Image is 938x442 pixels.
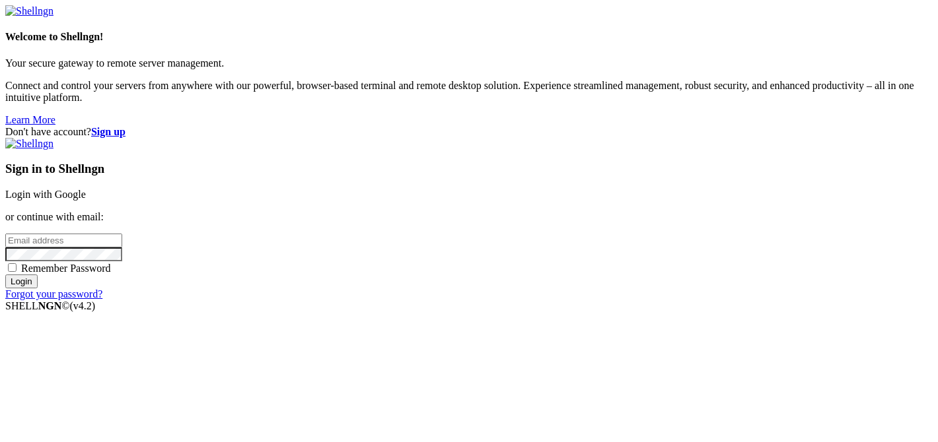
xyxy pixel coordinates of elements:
span: Remember Password [21,263,111,274]
a: Login with Google [5,189,86,200]
div: Don't have account? [5,126,933,138]
span: SHELL © [5,300,95,311]
p: or continue with email: [5,211,933,223]
a: Learn More [5,114,55,125]
span: 4.2.0 [70,300,96,311]
p: Connect and control your servers from anywhere with our powerful, browser-based terminal and remo... [5,80,933,104]
b: NGN [38,300,62,311]
a: Sign up [91,126,126,137]
img: Shellngn [5,138,54,150]
input: Remember Password [8,263,17,272]
h4: Welcome to Shellngn! [5,31,933,43]
input: Email address [5,234,122,247]
a: Forgot your password? [5,288,102,300]
img: Shellngn [5,5,54,17]
h3: Sign in to Shellngn [5,162,933,176]
p: Your secure gateway to remote server management. [5,57,933,69]
input: Login [5,274,38,288]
